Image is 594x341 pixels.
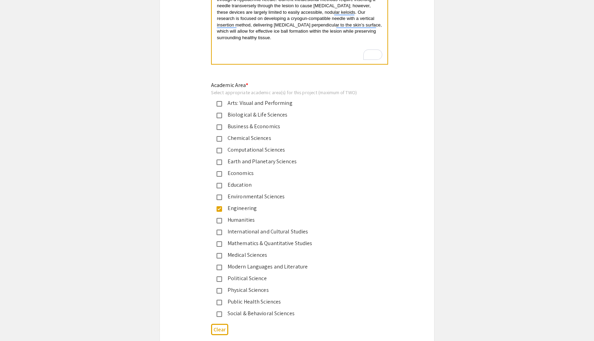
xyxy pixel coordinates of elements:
div: Engineering [222,204,366,212]
div: Public Health Sciences [222,298,366,306]
button: Clear [211,324,228,335]
div: Medical Sciences [222,251,366,259]
div: Environmental Sciences [222,192,366,201]
div: Biological & Life Sciences [222,111,366,119]
div: Computational Sciences [222,146,366,154]
div: Modern Languages and Literature [222,263,366,271]
div: Economics [222,169,366,177]
div: Arts: Visual and Performing [222,99,366,107]
div: Business & Economics [222,122,366,131]
div: Political Science [222,274,366,283]
div: International and Cultural Studies [222,228,366,236]
div: Social & Behavioral Sciences [222,309,366,318]
div: Select appropriate academic area(s) for this project (maximum of TWO) [211,89,372,96]
div: Physical Sciences [222,286,366,294]
div: Earth and Planetary Sciences [222,157,366,166]
div: Education [222,181,366,189]
div: Mathematics & Quantitative Studies [222,239,366,247]
iframe: Chat [5,310,29,336]
div: Chemical Sciences [222,134,366,142]
div: Humanities [222,216,366,224]
mat-label: Academic Area [211,81,248,89]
